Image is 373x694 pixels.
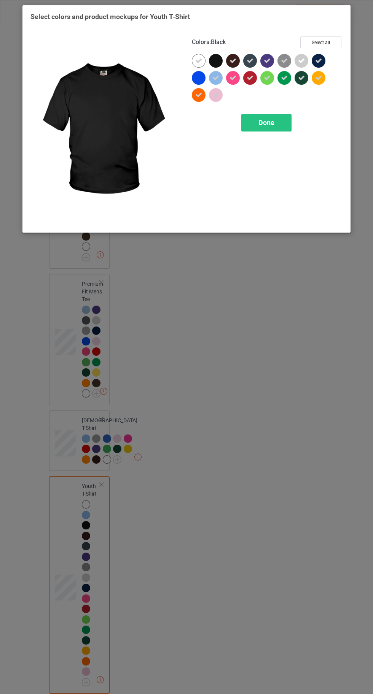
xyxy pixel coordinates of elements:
span: Black [211,38,226,46]
span: Done [258,119,274,127]
img: regular.jpg [30,36,181,225]
h4: : [192,38,226,46]
img: heather_texture.png [277,54,291,68]
span: Select colors and product mockups for Youth T-Shirt [30,13,190,21]
span: Colors [192,38,209,46]
button: Select all [300,36,341,48]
